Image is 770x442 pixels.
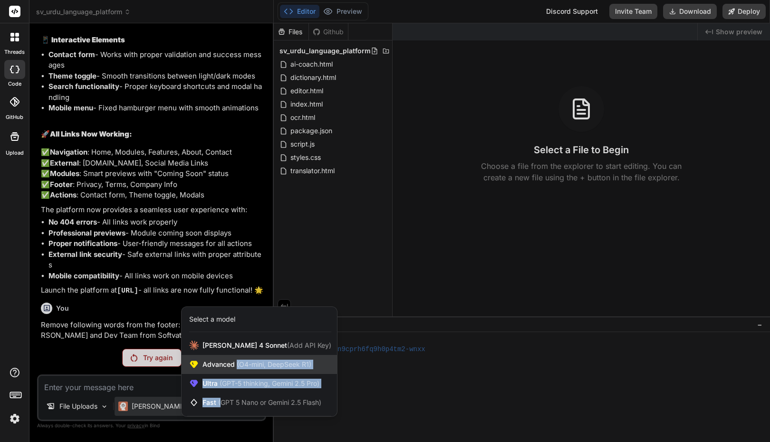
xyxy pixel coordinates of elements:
[202,360,311,369] span: Advanced
[218,398,321,406] span: (GPT 5 Nano or Gemini 2.5 Flash)
[202,398,321,407] span: Fast
[202,341,331,350] span: [PERSON_NAME] 4 Sonnet
[7,411,23,427] img: settings
[218,379,319,387] span: (GPT-5 thinking, Gemini 2.5 Pro)
[189,314,235,324] div: Select a model
[235,360,311,368] span: (O4-mini, DeepSeek R1)
[8,80,21,88] label: code
[287,341,331,349] span: (Add API Key)
[6,149,24,157] label: Upload
[202,379,319,388] span: Ultra
[4,48,25,56] label: threads
[6,113,23,121] label: GitHub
